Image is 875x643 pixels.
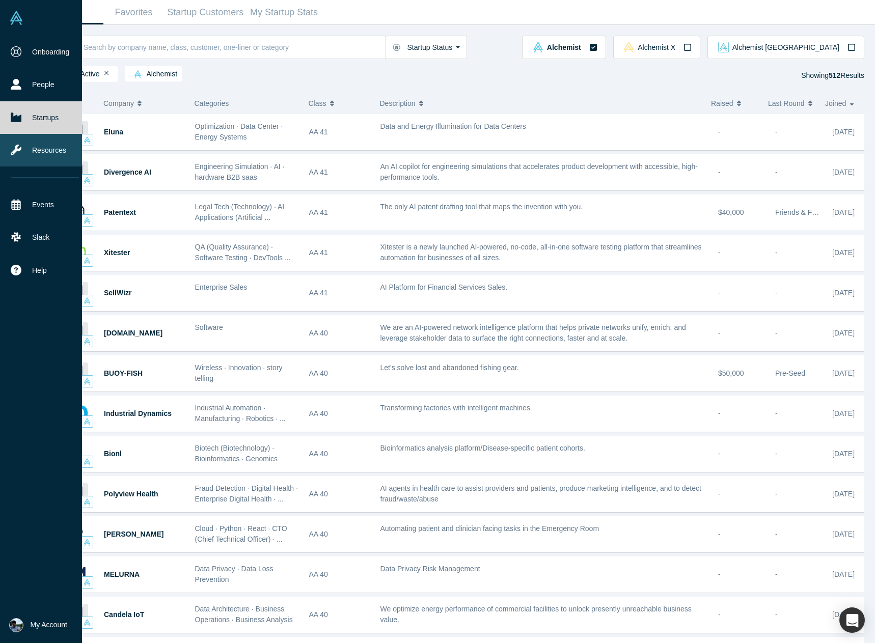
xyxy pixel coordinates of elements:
[104,248,130,257] a: Xitester
[195,323,223,331] span: Software
[380,524,599,533] span: Automating patient and clinician facing tasks in the Emergency Room
[623,42,634,52] img: alchemistx Vault Logo
[247,1,321,24] a: My Startup Stats
[195,404,286,423] span: Industrial Automation · Manufacturing · Robotics · ...
[775,530,778,538] span: -
[832,490,855,498] span: [DATE]
[309,477,370,512] div: AA 40
[775,369,805,377] span: Pre-Seed
[380,404,530,412] span: Transforming factories with intelligent machines
[775,168,778,176] span: -
[832,450,855,458] span: [DATE]
[533,42,543,52] img: alchemist Vault Logo
[309,517,370,552] div: AA 40
[309,557,370,592] div: AA 40
[104,168,151,176] a: Divergence AI
[380,162,698,181] span: An AI copilot for engineering simulations that accelerates product development with accessible, h...
[718,248,721,257] span: -
[309,93,326,114] span: Class
[84,177,91,184] img: alchemist Vault Logo
[832,369,855,377] span: [DATE]
[718,409,721,417] span: -
[84,297,91,304] img: alchemist Vault Logo
[832,570,855,578] span: [DATE]
[711,93,733,114] span: Raised
[801,71,864,79] span: Showing Results
[775,450,778,458] span: -
[380,364,519,372] span: Let's solve lost and abandoned fishing gear.
[84,136,91,144] img: alchemist Vault Logo
[104,128,123,136] a: Eluna
[380,605,692,624] span: We optimize energy performance of commercial facilities to unlock presently unreachable business ...
[832,168,855,176] span: [DATE]
[84,257,91,264] img: alchemist Vault Logo
[309,195,370,230] div: AA 41
[104,369,143,377] span: BUOY-FISH
[309,316,370,351] div: AA 40
[775,409,778,417] span: -
[718,369,744,377] span: $50,000
[718,128,721,136] span: -
[84,498,91,506] img: alchemist Vault Logo
[775,128,778,136] span: -
[84,579,91,586] img: alchemist Vault Logo
[718,450,721,458] span: -
[380,444,585,452] span: Bioinformatics analysis platform/Disease-specific patient cohorts.
[195,99,229,107] span: Categories
[84,619,91,626] img: alchemist Vault Logo
[832,610,855,619] span: [DATE]
[832,128,855,136] span: [DATE]
[9,618,67,632] button: My Account
[31,620,67,630] span: My Account
[380,283,508,291] span: AI Platform for Financial Services Sales.
[380,203,583,211] span: The only AI patent drafting tool that maps the invention with you.
[732,44,839,51] span: Alchemist [GEOGRAPHIC_DATA]
[775,208,829,216] span: Friends & Family
[380,243,702,262] span: Xitester is a newly launched AI-powered, no-code, all-in-one software testing platform that strea...
[832,530,855,538] span: [DATE]
[718,289,721,297] span: -
[393,43,400,51] img: Startup status
[164,1,247,24] a: Startup Customers
[718,570,721,578] span: -
[718,490,721,498] span: -
[829,71,840,79] strong: 512
[64,70,100,78] span: Active
[775,248,778,257] span: -
[104,409,172,417] span: Industrial Dynamics
[104,490,158,498] a: Polyview Health
[103,93,134,114] span: Company
[104,329,162,337] span: [DOMAIN_NAME]
[522,36,606,59] button: alchemist Vault LogoAlchemist
[104,610,144,619] a: Candela IoT
[832,409,855,417] span: [DATE]
[775,570,778,578] span: -
[195,243,291,262] span: QA (Quality Assurance) · Software Testing · DevTools ...
[832,208,855,216] span: [DATE]
[380,323,686,342] span: We are an AI-powered network intelligence platform that helps private networks unify, enrich, and...
[195,364,283,382] span: Wireless · Innovation · story telling
[84,418,91,425] img: alchemist Vault Logo
[547,44,581,51] span: Alchemist
[711,93,757,114] button: Raised
[134,70,142,78] img: alchemist Vault Logo
[718,329,721,337] span: -
[613,36,700,59] button: alchemistx Vault LogoAlchemist X
[195,122,283,141] span: Optimization · Data Center · Energy Systems
[768,93,805,114] span: Last Round
[309,115,370,150] div: AA 41
[309,235,370,270] div: AA 41
[380,93,701,114] button: Description
[309,436,370,471] div: AA 40
[195,524,287,543] span: Cloud · Python · React · CTO (Chief Technical Officer) · ...
[380,484,701,503] span: AI agents in health care to assist providers and patients, produce marketing intelligence, and to...
[104,289,131,297] span: SellWizr
[103,93,178,114] button: Company
[718,42,729,52] img: alchemist_aj Vault Logo
[104,530,163,538] span: [PERSON_NAME]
